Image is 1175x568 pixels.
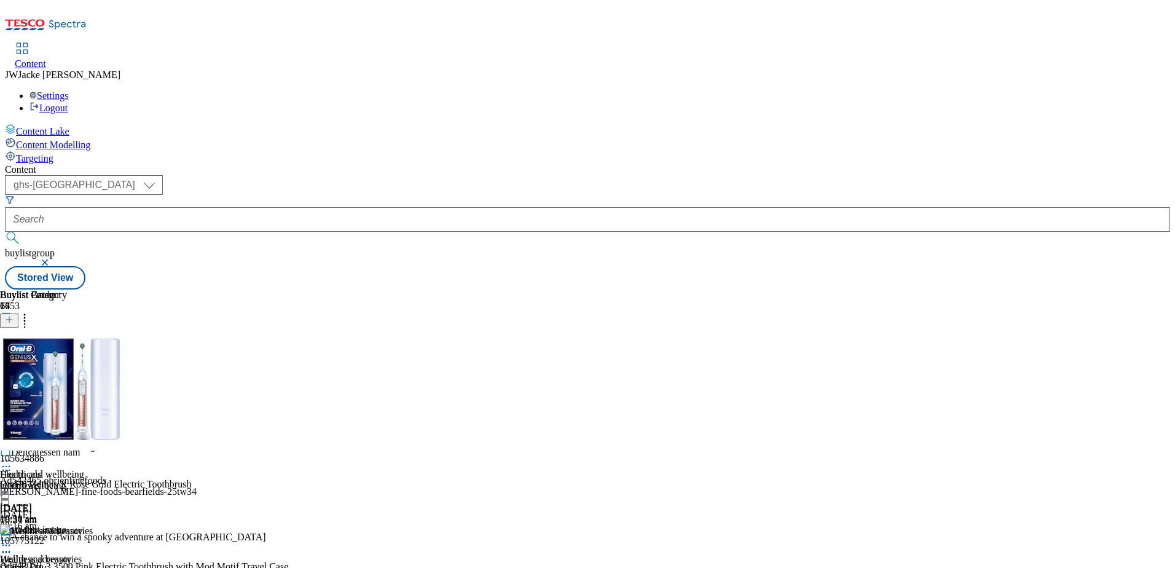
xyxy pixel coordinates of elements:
a: Targeting [5,151,1170,164]
svg: Search Filters [5,195,15,205]
span: buylistgroup [5,248,55,258]
input: Search [5,207,1170,232]
span: Content Modelling [16,140,90,150]
span: Content Lake [16,126,69,136]
span: JW [5,69,18,80]
a: Content Lake [5,124,1170,137]
div: Content [5,164,1170,175]
button: Stored View [5,266,85,290]
span: Targeting [16,153,53,164]
a: Logout [29,103,68,113]
a: Content Modelling [5,137,1170,151]
span: Content [15,58,46,69]
span: Jacke [PERSON_NAME] [18,69,120,80]
a: Content [15,44,46,69]
a: Settings [29,90,69,101]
